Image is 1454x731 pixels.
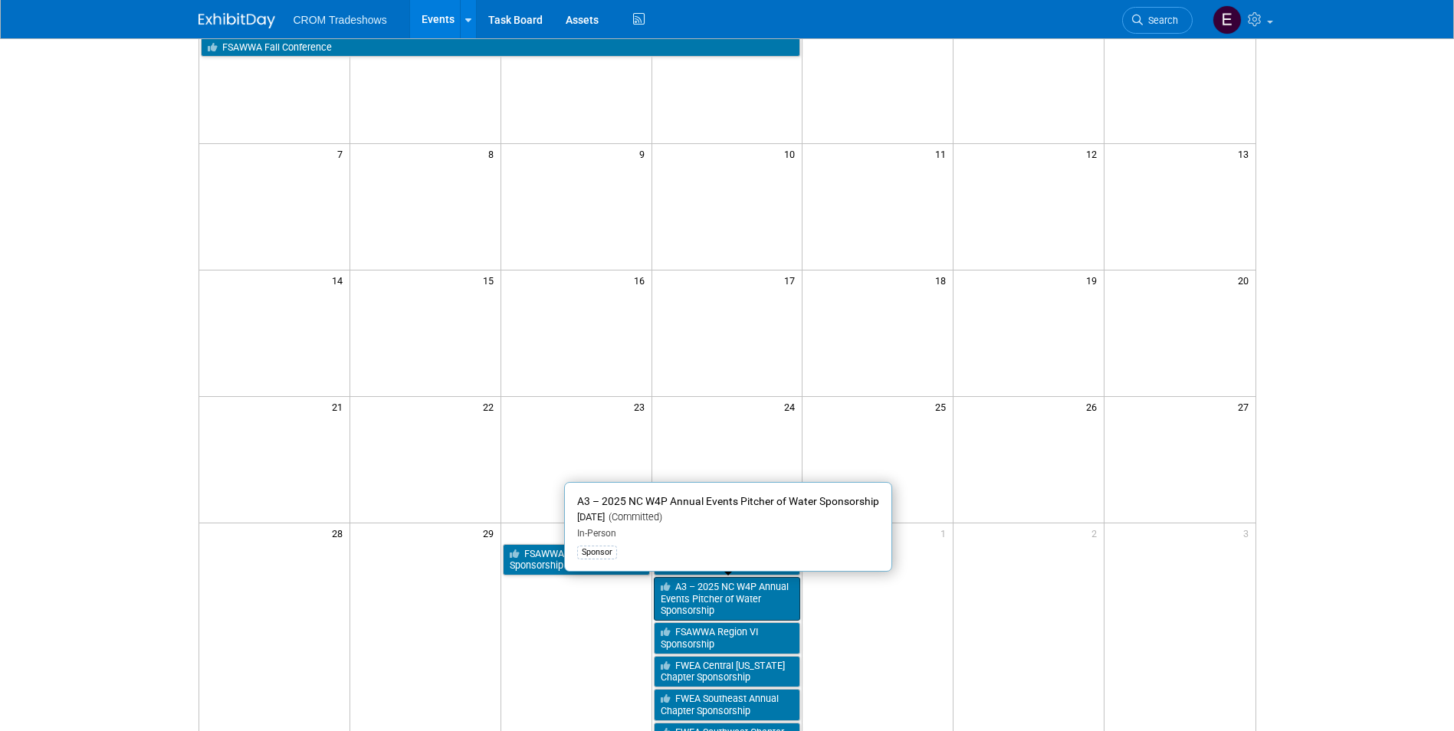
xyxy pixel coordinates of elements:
span: 20 [1236,270,1255,290]
a: FSAWWA Fall Conference [201,38,801,57]
span: 12 [1085,144,1104,163]
span: 22 [481,397,501,416]
span: 27 [1236,397,1255,416]
div: [DATE] [577,511,879,524]
a: A3 – 2025 NC W4P Annual Events Pitcher of Water Sponsorship [654,577,801,621]
a: FSAWWA Region VIII Sponsorship [503,544,650,575]
span: 7 [336,144,350,163]
span: 19 [1085,270,1104,290]
span: 23 [632,397,652,416]
span: 3 [1242,523,1255,543]
div: Sponsor [577,546,617,559]
span: 13 [1236,144,1255,163]
span: 18 [934,270,953,290]
span: 25 [934,397,953,416]
img: ExhibitDay [199,13,275,28]
span: 15 [481,270,501,290]
span: 9 [638,144,652,163]
a: Search [1122,7,1193,34]
span: Search [1143,15,1178,26]
span: CROM Tradeshows [294,14,387,26]
span: In-Person [577,528,616,539]
span: 8 [487,144,501,163]
span: 17 [783,270,802,290]
span: 28 [330,523,350,543]
a: FSAWWA Region VI Sponsorship [654,622,801,654]
span: 24 [783,397,802,416]
span: 26 [1085,397,1104,416]
img: Emily Williams [1213,5,1242,34]
span: A3 – 2025 NC W4P Annual Events Pitcher of Water Sponsorship [577,495,879,507]
span: (Committed) [605,511,662,523]
span: 21 [330,397,350,416]
a: FWEA Central [US_STATE] Chapter Sponsorship [654,656,801,687]
span: 14 [330,270,350,290]
span: 11 [934,144,953,163]
span: 29 [481,523,501,543]
span: 16 [632,270,652,290]
a: FWEA Southeast Annual Chapter Sponsorship [654,689,801,720]
span: 1 [939,523,953,543]
span: 2 [1090,523,1104,543]
span: 10 [783,144,802,163]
